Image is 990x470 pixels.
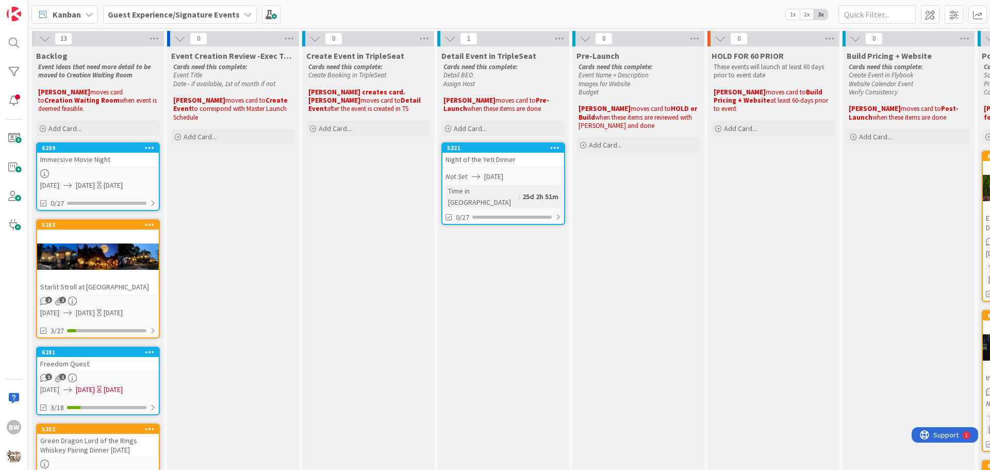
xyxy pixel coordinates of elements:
span: when these items are done [467,104,541,113]
div: 5252 [37,425,159,434]
em: Assign Host [443,79,475,88]
span: moves card to [496,96,536,105]
em: Verify Consistency [849,88,898,96]
span: moves card to [225,96,266,105]
span: when these items are reviewed with [PERSON_NAME] and done [579,113,694,130]
em: Cards need this complete: [443,62,518,71]
span: moves card to [38,88,124,105]
span: moves card to [766,88,806,96]
strong: [PERSON_NAME] [443,96,496,105]
input: Quick Filter... [838,5,916,24]
div: 5321 [442,143,564,153]
span: to correspond with Master Launch Schedule [173,104,288,121]
span: 0 [865,33,883,45]
div: 6299 [42,144,159,152]
strong: [PERSON_NAME] creates card. [PERSON_NAME] [308,88,407,105]
img: avatar [7,449,21,463]
div: [DATE] [104,384,123,395]
span: Add Card... [859,132,892,141]
em: Create Booking in TripleSeat [308,71,386,79]
span: Add Card... [319,124,352,133]
div: 6299Immersive Movie Night [37,143,159,166]
div: 5252Green Dragon Lord of the Rings Whiskey Pairing Dinner [DATE] [37,425,159,457]
div: 5283Starlit Stroll at [GEOGRAPHIC_DATA] [37,220,159,294]
span: Add Card... [184,132,217,141]
div: 6299 [37,143,159,153]
strong: HOLD or Build [579,104,699,121]
span: moves card to [631,104,671,113]
div: 5321 [447,144,564,152]
div: 6281 [37,348,159,357]
span: 0 [190,33,207,45]
div: 6281 [42,349,159,356]
strong: [PERSON_NAME] [714,88,766,96]
div: Time in [GEOGRAPHIC_DATA] [445,185,518,208]
span: when these items are done [872,113,946,122]
span: Add Card... [48,124,81,133]
span: 2 [59,297,66,303]
div: 6281Freedom Quest [37,348,159,370]
strong: Build Pricing + Website [714,88,824,105]
div: [DATE] [104,307,123,318]
span: Support [22,2,47,14]
div: Immersive Movie Night [37,153,159,166]
div: Freedom Quest [37,357,159,370]
div: 5283 [37,220,159,230]
span: 0/27 [51,198,64,209]
span: 13 [55,33,72,45]
div: Starlit Stroll at [GEOGRAPHIC_DATA] [37,280,159,294]
span: [DATE] [40,384,59,395]
span: [DATE] [40,180,59,191]
em: Website Calendar Event [849,79,913,88]
em: Cards need this complete: [173,62,247,71]
span: when event is deemed feasible. [38,96,158,113]
span: at least 60-days prior to event [714,96,830,113]
strong: Detail Event [308,96,422,113]
span: Pre-Launch [576,51,619,61]
span: : [518,191,520,202]
em: Images for Website [579,79,630,88]
span: 0/27 [456,212,469,223]
span: [DATE] [76,180,95,191]
p: These events will launch at least 60 days prior to event date [714,63,833,80]
strong: [PERSON_NAME] [38,88,90,96]
span: 0 [730,33,748,45]
em: Event Name + Description [579,71,649,79]
b: Guest Experience/Signature Events [108,9,240,20]
span: Kanban [53,8,81,21]
div: 5283 [42,221,159,229]
span: Create Event in TripleSeat [306,51,404,61]
strong: [PERSON_NAME] [579,104,631,113]
div: [DATE] [104,180,123,191]
i: Not Set [445,172,468,181]
span: 0 [595,33,613,45]
span: 1 [460,33,477,45]
em: Event Ideas that need more detail to be moved to Creation Waiting Room [38,62,152,79]
strong: [PERSON_NAME] [173,96,225,105]
span: 2x [800,9,814,20]
em: Detail BEO [443,71,473,79]
strong: [PERSON_NAME] [849,104,901,113]
span: 2 [45,297,52,303]
em: Date - if available, 1st of month if not [173,79,275,88]
em: Cards need this complete: [579,62,653,71]
div: 2 [54,4,56,12]
span: 3/18 [51,402,64,413]
span: HOLD FOR 60 PRIOR [712,51,784,61]
div: 25d 2h 51m [520,191,561,202]
span: moves card to [901,104,941,113]
div: 5252 [42,426,159,433]
strong: Pre-Launch [443,96,549,113]
em: Create Event in Flybook [849,71,913,79]
span: Backlog [36,51,68,61]
em: Event Title [173,71,202,79]
span: 1 [59,374,66,380]
span: [DATE] [76,384,95,395]
span: Add Card... [589,140,622,150]
img: Visit kanbanzone.com [7,7,21,21]
span: [DATE] [484,171,503,182]
span: Build Pricing + Website [847,51,932,61]
span: Event Creation Review -Exec Team [171,51,295,61]
span: 3x [814,9,828,20]
span: [DATE] [40,307,59,318]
